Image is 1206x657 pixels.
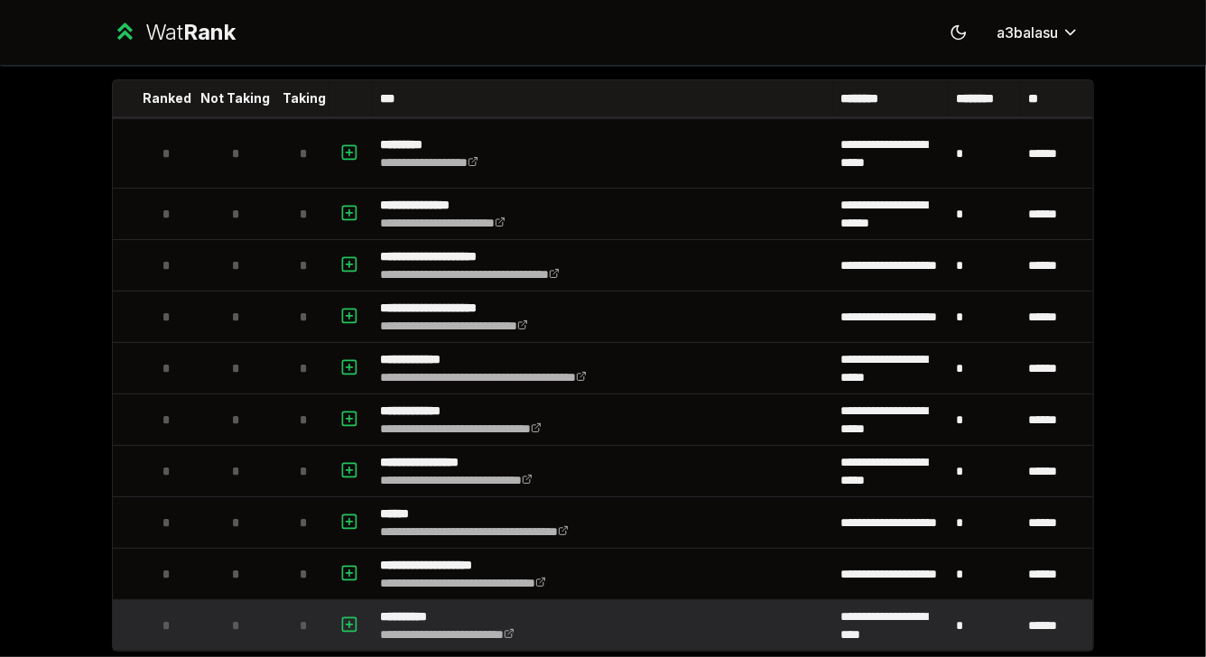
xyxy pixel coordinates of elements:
[201,89,271,107] p: Not Taking
[143,89,191,107] p: Ranked
[982,16,1094,49] button: a3balasu
[112,18,236,47] a: WatRank
[283,89,326,107] p: Taking
[183,19,236,45] span: Rank
[997,22,1058,43] span: a3balasu
[145,18,236,47] div: Wat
